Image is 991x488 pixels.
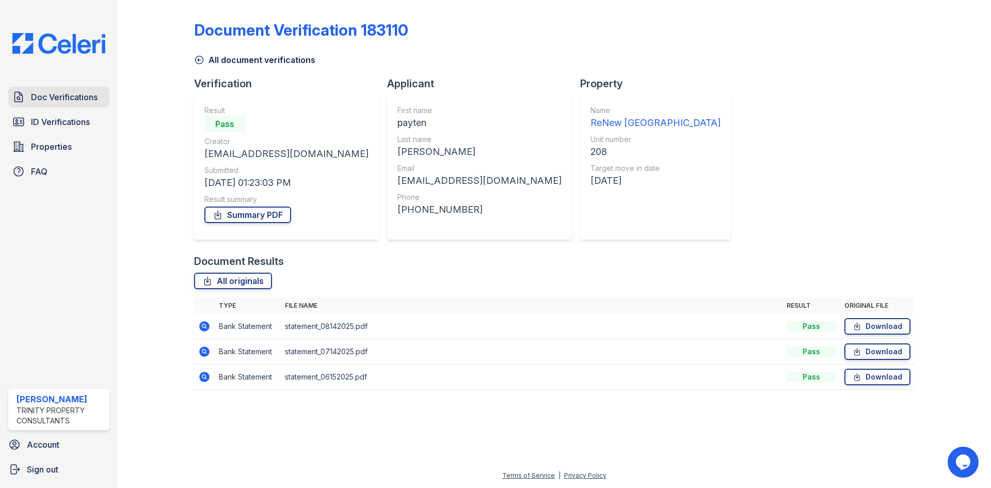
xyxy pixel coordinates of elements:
[844,318,910,335] a: Download
[590,163,721,174] div: Target move in date
[194,21,408,39] div: Document Verification 183110
[17,393,105,405] div: [PERSON_NAME]
[215,365,281,390] td: Bank Statement
[787,347,836,357] div: Pass
[8,136,109,157] a: Properties
[194,273,272,289] a: All originals
[4,459,114,480] a: Sign out
[8,161,109,182] a: FAQ
[8,87,109,107] a: Doc Verifications
[397,134,562,145] div: Last name
[204,147,369,161] div: [EMAIL_ADDRESS][DOMAIN_NAME]
[194,76,387,91] div: Verification
[840,297,915,314] th: Original file
[590,134,721,145] div: Unit number
[844,343,910,360] a: Download
[204,105,369,116] div: Result
[31,165,47,178] span: FAQ
[590,116,721,130] div: ReNew [GEOGRAPHIC_DATA]
[387,76,580,91] div: Applicant
[31,116,90,128] span: ID Verifications
[397,192,562,202] div: Phone
[564,471,606,479] a: Privacy Policy
[194,54,315,66] a: All document verifications
[204,194,369,204] div: Result summary
[204,176,369,190] div: [DATE] 01:23:03 PM
[194,254,284,269] div: Document Results
[31,91,98,103] span: Doc Verifications
[204,207,291,223] a: Summary PDF
[204,136,369,147] div: Creator
[787,372,836,382] div: Pass
[397,202,562,217] div: [PHONE_NUMBER]
[204,116,246,132] div: Pass
[787,321,836,332] div: Pass
[215,339,281,365] td: Bank Statement
[31,140,72,153] span: Properties
[397,105,562,116] div: First name
[590,174,721,188] div: [DATE]
[17,405,105,426] div: Trinity Property Consultants
[4,434,114,455] a: Account
[397,174,562,188] div: [EMAIL_ADDRESS][DOMAIN_NAME]
[844,369,910,385] a: Download
[590,105,721,130] a: Name ReNew [GEOGRAPHIC_DATA]
[281,339,782,365] td: statement_07142025.pdf
[204,165,369,176] div: Submitted
[27,463,58,476] span: Sign out
[281,297,782,314] th: File name
[558,471,561,479] div: |
[397,145,562,159] div: [PERSON_NAME]
[580,76,739,91] div: Property
[8,112,109,132] a: ID Verifications
[397,163,562,174] div: Email
[215,314,281,339] td: Bank Statement
[590,105,721,116] div: Name
[215,297,281,314] th: Type
[502,471,555,479] a: Terms of Service
[281,365,782,390] td: statement_06152025.pdf
[27,438,59,451] span: Account
[782,297,840,314] th: Result
[948,447,981,478] iframe: chat widget
[397,116,562,130] div: payten
[281,314,782,339] td: statement_08142025.pdf
[4,33,114,54] img: CE_Logo_Blue-a8612792a0a2168367f1c8372b55b34899dd931a85d93a1a3d3e32e68fde9ad4.png
[590,145,721,159] div: 208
